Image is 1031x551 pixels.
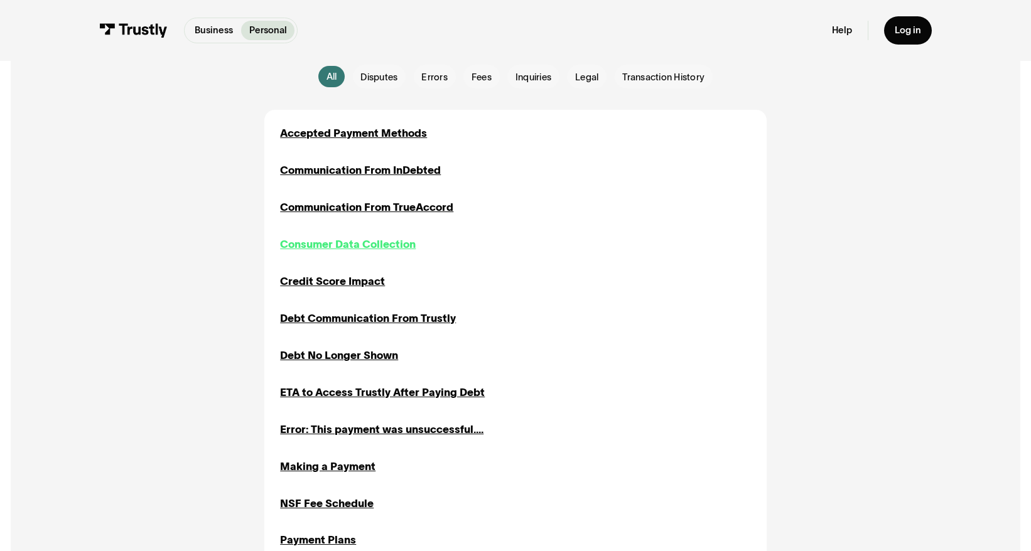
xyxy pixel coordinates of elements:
a: Payment Plans [280,532,356,548]
a: Consumer Data Collection [280,237,416,252]
a: Help [832,24,852,36]
a: Making a Payment [280,459,375,474]
a: Debt Communication From Trustly [280,311,456,326]
span: Fees [472,71,492,84]
a: Accepted Payment Methods [280,126,427,141]
a: Credit Score Impact [280,274,385,289]
a: All [318,66,345,87]
a: Communication From TrueAccord [280,200,453,215]
a: Log in [884,16,932,44]
span: Legal [575,71,598,84]
p: Business [195,23,233,37]
p: Personal [249,23,287,37]
div: All [327,70,337,83]
span: Errors [421,71,448,84]
div: Log in [895,24,921,36]
a: Business [187,21,241,40]
span: Inquiries [515,71,551,84]
a: Personal [241,21,294,40]
span: Disputes [360,71,397,84]
a: Communication From InDebted [280,163,441,178]
a: NSF Fee Schedule [280,496,374,511]
a: Error: This payment was unsuccessful.... [280,422,483,437]
img: Trustly Logo [99,23,168,38]
span: Transaction History [622,71,704,84]
form: Email Form [264,65,767,88]
a: Debt No Longer Shown [280,348,398,363]
a: ETA to Access Trustly After Paying Debt [280,385,485,400]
